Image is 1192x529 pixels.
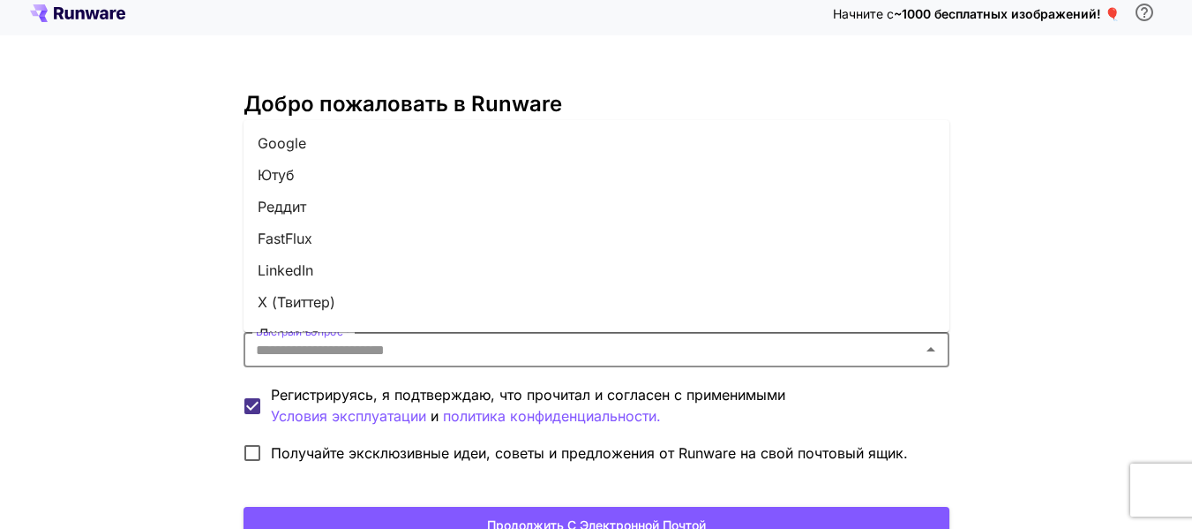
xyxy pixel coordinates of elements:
font: Получайте эксклюзивные идеи, советы и предложения от Runware на свой почтовый ящик. [271,444,908,462]
font: Google [258,134,306,152]
font: Начните с [833,6,894,21]
font: Добро пожаловать в Runware [244,91,562,117]
font: X (Твиттер) [258,293,335,311]
font: Регистрируясь, я подтверждаю, что прочитал и согласен с применимыми [271,386,785,404]
font: Условия эксплуатации [271,407,426,425]
button: Регистрируясь, я подтверждаю, что прочитал и согласен с применимыми Условия эксплуатации и [443,405,661,427]
font: Ютуб [258,166,295,184]
font: Реддит [258,198,306,215]
font: Дискорд [258,325,319,343]
font: и [431,407,439,425]
font: ~1000 бесплатных изображений! 🎈 [894,6,1120,21]
button: Регистрируясь, я подтверждаю, что прочитал и согласен с применимыми и политика конфиденциальности. [271,405,426,427]
button: Close [918,337,943,362]
font: политика конфиденциальности. [443,407,661,425]
font: LinkedIn [258,261,313,279]
font: FastFlux [258,230,312,247]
